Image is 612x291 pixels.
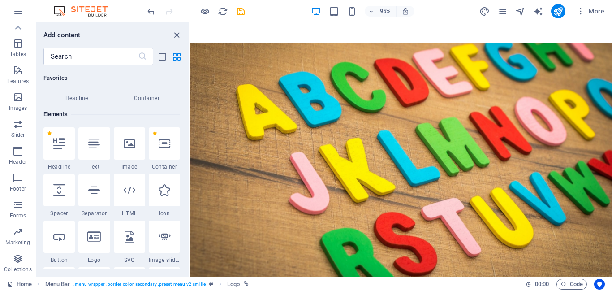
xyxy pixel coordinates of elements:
span: Separator [78,210,110,217]
span: Spacer [43,210,75,217]
p: Slider [11,131,25,139]
span: 00 00 [535,279,549,290]
span: Logo [78,256,110,264]
button: Click here to leave preview mode and continue editing [199,6,210,17]
i: This element is a customizable preset [209,282,213,287]
p: Footer [10,185,26,192]
div: Headline [43,127,75,170]
button: navigator [515,6,526,17]
span: Headline [43,163,75,170]
div: Button [43,221,75,264]
i: AI Writer [533,6,543,17]
a: Click to cancel selection. Double-click to open Pages [7,279,32,290]
i: Undo: Change text (Ctrl+Z) [146,6,156,17]
span: Container [114,95,181,102]
div: Image [114,127,145,170]
h6: Favorites [43,73,180,83]
button: undo [146,6,156,17]
p: Features [7,78,29,85]
span: Headline [43,95,110,102]
div: Separator [78,174,110,217]
p: Images [9,104,27,112]
img: Editor Logo [52,6,119,17]
span: SVG [114,256,145,264]
span: . menu-wrapper .border-color-secondary .preset-menu-v2-smiile [73,279,206,290]
i: Design (Ctrl+Alt+Y) [479,6,490,17]
button: grid-view [171,51,182,62]
i: This element is linked [244,282,249,287]
button: close panel [171,30,182,40]
button: More [573,4,608,18]
p: Forms [10,212,26,219]
button: save [235,6,246,17]
button: 95% [365,6,397,17]
span: Menu Bar [45,279,70,290]
div: HTML [114,174,145,217]
span: Code [560,279,583,290]
div: Text [78,127,110,170]
p: Marketing [5,239,30,246]
span: Image [114,163,145,170]
span: Container [149,163,180,170]
p: Collections [4,266,31,273]
input: Search [43,48,138,65]
span: Remove from favorites [47,131,52,136]
div: Container [149,127,180,170]
h6: Elements [43,109,180,120]
h6: 95% [378,6,392,17]
button: design [479,6,490,17]
button: Code [556,279,587,290]
h6: Session time [526,279,549,290]
div: Image slider [149,221,180,264]
i: Publish [553,6,563,17]
i: On resize automatically adjust zoom level to fit chosen device. [401,7,409,15]
span: HTML [114,210,145,217]
button: Usercentrics [594,279,605,290]
span: More [576,7,604,16]
button: reload [217,6,228,17]
i: Pages (Ctrl+Alt+S) [497,6,508,17]
span: Button [43,256,75,264]
button: publish [551,4,565,18]
i: Save (Ctrl+S) [236,6,246,17]
div: Logo [78,221,110,264]
div: Spacer [43,174,75,217]
button: text_generator [533,6,544,17]
h6: Add content [43,30,81,40]
span: Image slider [149,256,180,264]
span: : [541,281,543,287]
nav: breadcrumb [45,279,249,290]
span: Click to select. Double-click to edit [227,279,240,290]
p: Tables [10,51,26,58]
p: Header [9,158,27,165]
span: Remove from favorites [152,131,157,136]
i: Reload page [218,6,228,17]
i: Navigator [515,6,526,17]
div: SVG [114,221,145,264]
span: Text [78,163,110,170]
button: pages [497,6,508,17]
div: Icon [149,174,180,217]
button: list-view [157,51,168,62]
span: Icon [149,210,180,217]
